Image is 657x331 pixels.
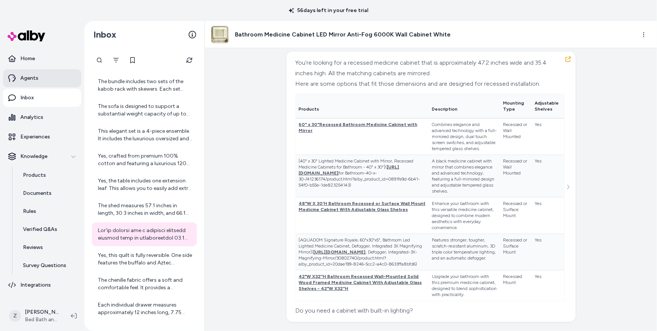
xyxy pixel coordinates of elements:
[429,118,500,155] td: Combines elegance and advanced technology with a full-mirrored design, dual touch screen switches...
[98,177,192,192] div: Yes, the table includes one extension leaf. This allows you to easily add extra surface area and ...
[3,108,81,126] a: Analytics
[532,155,564,197] td: Yes
[20,55,35,62] p: Home
[20,74,38,82] p: Agents
[15,238,81,257] a: Reviews
[3,69,81,87] a: Agents
[25,308,59,316] p: [PERSON_NAME]
[3,50,81,68] a: Home
[23,226,57,233] p: Verified Q&As
[92,73,197,97] a: The bundle includes two sets of the kabob rack with skewers. Each set comes with six skewers, tot...
[314,249,366,255] span: [URL][DOMAIN_NAME]
[299,274,422,291] span: 42"W X32''H Bathroom Recessed Wall-Mounted Solid Wood Framed Medicine Cabinet With Adjustable Gla...
[23,190,52,197] p: Documents
[92,173,197,197] a: Yes, the table includes one extension leaf. This allows you to easily add extra surface area and ...
[532,234,564,270] td: Yes
[23,244,43,251] p: Reviews
[20,94,34,102] p: Inbox
[296,58,565,79] div: You're looking for a recessed medicine cabinet that is approximately 47.2 inches wide and 35.4 in...
[15,202,81,220] a: Rules
[20,114,43,121] p: Analytics
[532,270,564,301] td: Yes
[98,202,192,217] div: The shed measures 57.1 inches in length, 30.3 inches in width, and 66.1 inches in height. This ve...
[500,94,532,118] th: Mounting Type
[20,133,50,141] p: Experiences
[15,184,81,202] a: Documents
[92,272,197,296] a: The chenille fabric offers a soft and comfortable feel. It provides a luxurious tactile experienc...
[296,94,429,118] th: Products
[284,7,373,14] p: 56 days left in your free trial
[92,222,197,246] a: Lor'ip dolorsi ame c adipisci elitsedd eiusmod temp in utlaboreetdol 03.1 magnaa enim adm 16.6 ve...
[429,94,500,118] th: Description
[92,98,197,122] a: The sofa is designed to support a substantial weight capacity of up to 900 pounds, ensuring sturd...
[500,118,532,155] td: Recessed or Wall Mounted
[296,79,565,89] div: Here are some options that fit those dimensions and are designed for recessed installation:
[15,220,81,238] a: Verified Q&As
[429,270,500,301] td: Upgrade your bathroom with this premium medicine cabinet, designed to blend sophistication with p...
[92,148,197,172] a: Yes, crafted from premium 100% cotton and featuring a luxurious 1200 thread count, these sheets a...
[299,122,418,133] span: 60" x 30"Recessed Bathroom Medicine Cabinet with Mirror
[20,281,51,289] p: Integrations
[98,252,192,267] div: Yes, this quilt is fully reversible. One side features the buffalo and Aztec patterns, while the ...
[98,128,192,143] div: This elegant set is a 4-piece ensemble. It includes the luxurious oversized and overfilled comfor...
[108,53,123,68] button: Filter
[500,197,532,234] td: Recessed or Surface Mount
[98,276,192,292] div: The chenille fabric offers a soft and comfortable feel. It provides a luxurious tactile experienc...
[92,123,197,147] a: This elegant set is a 4-piece ensemble. It includes the luxurious oversized and overfilled comfor...
[25,316,59,323] span: Bed Bath and Beyond
[92,247,197,271] a: Yes, this quilt is fully reversible. One side features the buffalo and Aztec patterns, while the ...
[429,234,500,270] td: Features stronger, tougher, scratch-resistant aluminum, 3D triple color temperature lighting, and...
[98,152,192,167] div: Yes, crafted from premium 100% cotton and featuring a luxurious 1200 thread count, these sheets a...
[532,94,564,118] th: Adjustable Shelves
[92,197,197,222] a: The shed measures 57.1 inches in length, 30.3 inches in width, and 66.1 inches in height. This ve...
[20,153,47,160] p: Knowledge
[23,172,46,179] p: Products
[500,270,532,301] td: Recessed Mount
[98,103,192,118] div: The sofa is designed to support a substantial weight capacity of up to 900 pounds, ensuring sturd...
[296,305,565,316] div: Do you need a cabinet with built-in lighting?
[15,257,81,275] a: Survey Questions
[429,197,500,234] td: Enhance your bathroom with this versatile medicine cabinet, designed to combine modern aesthetics...
[500,155,532,197] td: Recessed or Wall Mounted
[3,147,81,165] button: Knowledge
[23,262,66,269] p: Survey Questions
[23,208,36,215] p: Rules
[296,155,429,197] td: [40" x 30" Lighted Medicine Cabinet with Mirror, Recessed Medicine Cabinets for Bathroom - 40" x ...
[235,30,451,39] h3: Bathroom Medicine Cabinet LED Mirror Anti-Fog 6000K Wall Cabinet White
[296,234,429,270] td: [AQUADOM Signature Royale, 60"x30"x5", Bathroom Led Lighted Medicine Cabinet, Defogger, Integrate...
[564,182,573,191] button: See more
[3,276,81,294] a: Integrations
[3,89,81,107] a: Inbox
[299,201,426,212] span: 48"W X 30'H Bathroom Recessed or Surface Wall Mount Medicine Cabinet With Adjustable Glass Shelves
[98,78,192,93] div: The bundle includes two sets of the kabob rack with skewers. Each set comes with six skewers, tot...
[3,128,81,146] a: Experiences
[93,29,116,40] h2: Inbox
[98,227,192,242] div: Lor'ip dolorsi ame c adipisci elitsedd eiusmod temp in utlaboreetdol 03.1 magnaa enim adm 16.6 ve...
[532,118,564,155] td: Yes
[98,301,192,316] div: Each individual drawer measures approximately 12 inches long, 7.75 inches wide, and 3.75 inches d...
[15,166,81,184] a: Products
[5,304,65,328] button: Z[PERSON_NAME]Bed Bath and Beyond
[532,197,564,234] td: Yes
[92,297,197,321] a: Each individual drawer measures approximately 12 inches long, 7.75 inches wide, and 3.75 inches d...
[8,30,45,41] img: alby Logo
[500,234,532,270] td: Recessed or Surface Mount
[182,53,197,68] button: Refresh
[9,310,21,322] span: Z
[429,155,500,197] td: A black medicine cabinet with mirror that combines elegance and advanced technology, featuring a ...
[211,26,229,43] img: Bathroom-Medicine-Cabinet-LED-Mirror-Anti-Fog-6000K-Wall-Cabinet-White.jpg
